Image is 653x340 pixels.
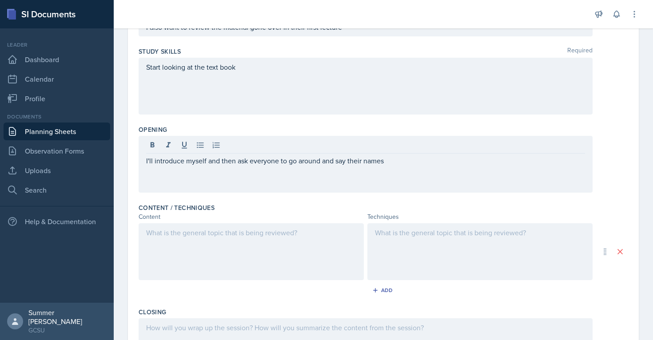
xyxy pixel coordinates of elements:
[28,308,107,326] div: Summer [PERSON_NAME]
[139,47,181,56] label: Study Skills
[146,62,585,72] p: Start looking at the text book
[567,47,593,56] span: Required
[4,41,110,49] div: Leader
[4,142,110,160] a: Observation Forms
[4,213,110,230] div: Help & Documentation
[146,155,585,166] p: I'll introduce myself and then ask everyone to go around and say their names
[4,123,110,140] a: Planning Sheets
[374,287,393,294] div: Add
[4,70,110,88] a: Calendar
[367,212,593,221] div: Techniques
[139,203,215,212] label: Content / Techniques
[4,113,110,121] div: Documents
[4,181,110,199] a: Search
[28,326,107,335] div: GCSU
[139,212,364,221] div: Content
[369,284,398,297] button: Add
[4,51,110,68] a: Dashboard
[139,308,166,316] label: Closing
[4,90,110,107] a: Profile
[139,125,167,134] label: Opening
[4,162,110,179] a: Uploads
